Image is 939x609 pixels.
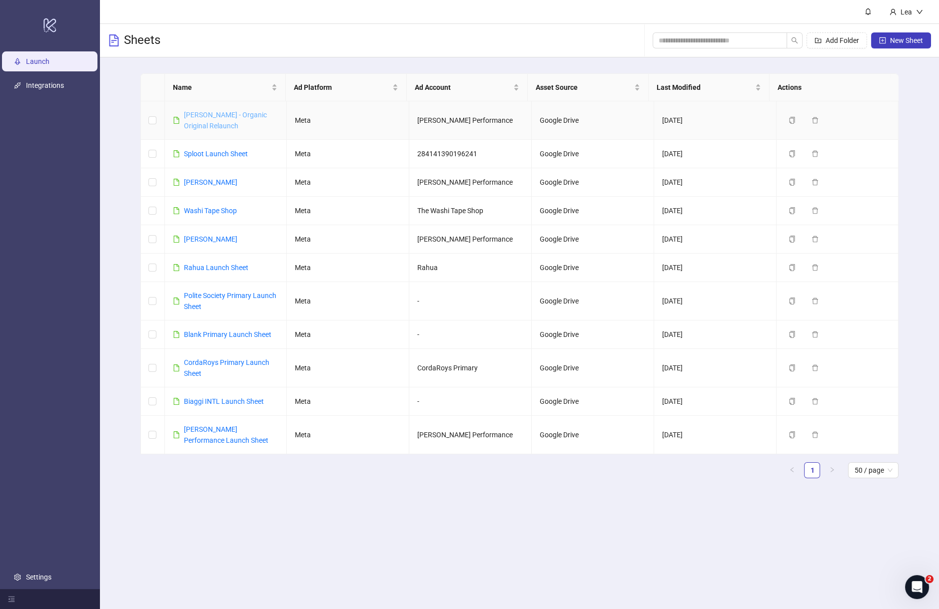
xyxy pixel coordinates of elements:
[184,264,248,272] a: Rahua Launch Sheet
[294,82,390,93] span: Ad Platform
[409,349,532,387] td: CordaRoys Primary
[173,431,180,438] span: file
[287,320,409,349] td: Meta
[804,462,820,478] li: 1
[865,8,872,15] span: bell
[654,168,777,197] td: [DATE]
[173,207,180,214] span: file
[165,74,286,101] th: Name
[654,140,777,168] td: [DATE]
[409,140,532,168] td: 284141390196241
[173,264,180,271] span: file
[532,101,654,140] td: Google Drive
[415,82,511,93] span: Ad Account
[108,34,120,46] span: file-text
[184,397,264,405] a: Biaggi INTL Launch Sheet
[536,82,632,93] span: Asset Source
[890,8,897,15] span: user
[789,398,796,405] span: copy
[287,387,409,416] td: Meta
[791,37,798,44] span: search
[409,387,532,416] td: -
[812,298,819,304] span: delete
[654,225,777,254] td: [DATE]
[897,6,916,17] div: Lea
[812,264,819,271] span: delete
[407,74,528,101] th: Ad Account
[173,331,180,338] span: file
[654,282,777,320] td: [DATE]
[789,264,796,271] span: copy
[789,117,796,124] span: copy
[173,150,180,157] span: file
[805,463,820,478] a: 1
[287,225,409,254] td: Meta
[784,462,800,478] button: left
[812,117,819,124] span: delete
[532,320,654,349] td: Google Drive
[287,197,409,225] td: Meta
[184,150,248,158] a: Sploot Launch Sheet
[812,431,819,438] span: delete
[184,207,237,215] a: Washi Tape Shop
[812,236,819,243] span: delete
[8,596,15,603] span: menu-fold
[287,349,409,387] td: Meta
[287,254,409,282] td: Meta
[789,331,796,338] span: copy
[829,467,835,473] span: right
[173,117,180,124] span: file
[826,36,859,44] span: Add Folder
[824,462,840,478] li: Next Page
[287,168,409,197] td: Meta
[532,282,654,320] td: Google Drive
[532,225,654,254] td: Google Drive
[871,32,931,48] button: New Sheet
[812,179,819,186] span: delete
[184,358,269,377] a: CordaRoys Primary Launch Sheet
[287,140,409,168] td: Meta
[409,197,532,225] td: The Washi Tape Shop
[789,298,796,304] span: copy
[26,57,49,65] a: Launch
[807,32,867,48] button: Add Folder
[770,74,891,101] th: Actions
[789,364,796,371] span: copy
[789,431,796,438] span: copy
[184,235,237,243] a: [PERSON_NAME]
[812,331,819,338] span: delete
[409,254,532,282] td: Rahua
[854,463,893,478] span: 50 / page
[890,36,923,44] span: New Sheet
[812,207,819,214] span: delete
[784,462,800,478] li: Previous Page
[26,573,51,581] a: Settings
[789,236,796,243] span: copy
[649,74,770,101] th: Last Modified
[184,292,276,310] a: Polite Society Primary Launch Sheet
[124,32,160,48] h3: Sheets
[789,207,796,214] span: copy
[409,416,532,454] td: [PERSON_NAME] Performance
[848,462,899,478] div: Page Size
[926,575,934,583] span: 2
[173,179,180,186] span: file
[657,82,753,93] span: Last Modified
[824,462,840,478] button: right
[287,416,409,454] td: Meta
[532,416,654,454] td: Google Drive
[815,37,822,44] span: folder-add
[184,178,237,186] a: [PERSON_NAME]
[905,575,929,599] iframe: Intercom live chat
[286,74,407,101] th: Ad Platform
[532,168,654,197] td: Google Drive
[409,168,532,197] td: [PERSON_NAME] Performance
[184,111,267,130] a: [PERSON_NAME] - Organic Original Relaunch
[532,140,654,168] td: Google Drive
[409,282,532,320] td: -
[287,101,409,140] td: Meta
[532,254,654,282] td: Google Drive
[287,282,409,320] td: Meta
[184,425,268,444] a: [PERSON_NAME] Performance Launch Sheet
[812,398,819,405] span: delete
